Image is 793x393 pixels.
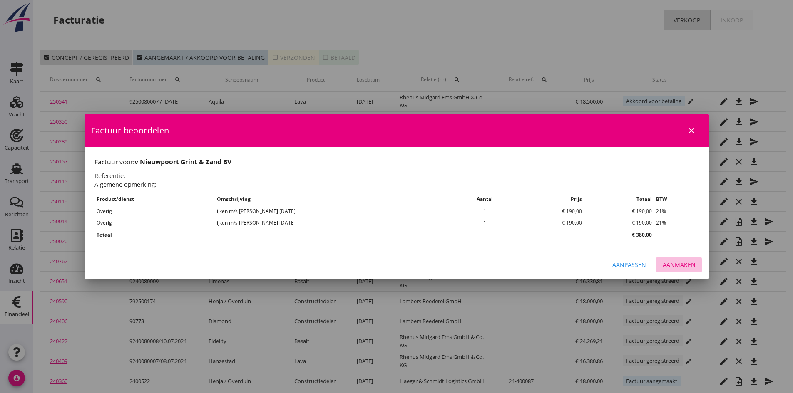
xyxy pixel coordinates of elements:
[215,217,455,229] td: ijken m/s [PERSON_NAME] [DATE]
[94,171,699,189] h2: Referentie: Algemene opmerking:
[455,205,514,217] td: 1
[215,193,455,205] th: Omschrijving
[215,205,455,217] td: ijken m/s [PERSON_NAME] [DATE]
[606,257,653,272] button: Aanpassen
[612,260,646,269] div: Aanpassen
[85,114,709,147] div: Factuur beoordelen
[94,193,215,205] th: Product/dienst
[94,157,699,167] h1: Factuur voor:
[455,217,514,229] td: 1
[656,257,702,272] button: Aanmaken
[94,229,584,241] th: Totaal
[514,205,584,217] td: € 190,00
[663,260,696,269] div: Aanmaken
[94,205,215,217] td: Overig
[584,193,654,205] th: Totaal
[584,217,654,229] td: € 190,00
[584,205,654,217] td: € 190,00
[654,217,699,229] td: 21%
[134,157,231,166] strong: v Nieuwpoort Grint & Zand BV
[584,229,654,241] th: € 380,00
[514,193,584,205] th: Prijs
[654,193,699,205] th: BTW
[686,126,696,136] i: close
[455,193,514,205] th: Aantal
[94,217,215,229] td: Overig
[514,217,584,229] td: € 190,00
[654,205,699,217] td: 21%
